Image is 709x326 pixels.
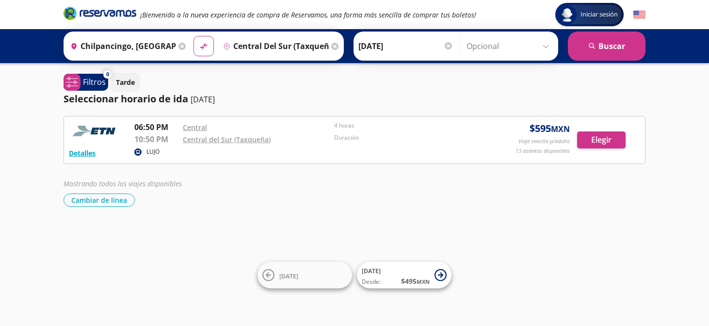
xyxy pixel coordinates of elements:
[401,276,430,286] span: $ 495
[417,278,430,285] small: MXN
[183,123,207,132] a: Central
[140,10,476,19] em: ¡Bienvenido a la nueva experiencia de compra de Reservamos, una forma más sencilla de comprar tus...
[467,34,553,58] input: Opcional
[530,121,570,136] span: $ 595
[358,34,453,58] input: Elegir Fecha
[64,179,182,188] em: Mostrando todos los viajes disponibles
[111,73,140,92] button: Tarde
[362,267,381,275] span: [DATE]
[633,9,645,21] button: English
[64,92,188,106] p: Seleccionar horario de ida
[362,277,381,286] span: Desde:
[64,194,135,207] button: Cambiar de línea
[577,131,626,148] button: Elegir
[577,10,622,19] span: Iniciar sesión
[66,34,176,58] input: Buscar Origen
[518,137,570,146] p: Viaje sencillo p/adulto
[183,135,271,144] a: Central del Sur (Taxqueña)
[279,272,298,280] span: [DATE]
[551,124,570,134] small: MXN
[568,32,645,61] button: Buscar
[69,121,122,141] img: RESERVAMOS
[146,147,160,156] p: LUJO
[134,121,178,133] p: 06:50 PM
[516,147,570,155] p: 13 asientos disponibles
[116,77,135,87] p: Tarde
[334,133,481,142] p: Duración
[69,148,96,158] button: Detalles
[357,262,451,289] button: [DATE]Desde:$495MXN
[64,6,136,20] i: Brand Logo
[83,76,106,88] p: Filtros
[219,34,329,58] input: Buscar Destino
[191,94,215,105] p: [DATE]
[106,70,109,79] span: 0
[258,262,352,289] button: [DATE]
[64,74,108,91] button: 0Filtros
[134,133,178,145] p: 10:50 PM
[64,6,136,23] a: Brand Logo
[334,121,481,130] p: 4 horas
